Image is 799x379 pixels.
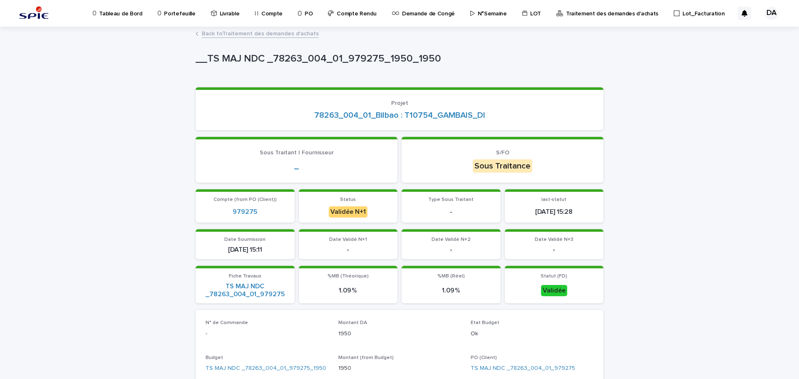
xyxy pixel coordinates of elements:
[233,208,257,216] a: 979275
[391,100,408,106] span: Projet
[471,329,593,338] p: Ok
[496,150,509,156] span: S/FO
[338,364,461,373] p: 1950
[304,287,393,295] p: 1.09 %
[206,355,223,360] span: Budget
[206,329,328,338] p: -
[407,208,496,216] p: -
[510,208,599,216] p: [DATE] 15:28
[432,237,471,242] span: Date Validé N+2
[541,274,567,279] span: Statut (FD)
[407,246,496,254] p: -
[338,320,367,325] span: Montant DA
[338,329,461,338] p: 1950
[314,110,485,120] a: 78263_004_01_Bilbao : T10754_GAMBAIS_DI
[437,274,465,279] span: %MB (Réel)
[340,197,356,202] span: Status
[329,237,367,242] span: Date Validé N+1
[328,274,369,279] span: %MB (Théorique)
[202,28,319,38] a: Back toTraitement des demandes d'achats
[535,237,573,242] span: Date Validé N+3
[206,364,326,373] a: TS MAJ NDC _78263_004_01_979275_1950
[471,364,575,373] a: TS MAJ NDC _78263_004_01_979275
[17,5,51,22] img: svstPd6MQfCT1uX1QGkG
[428,197,474,202] span: Type Sous Traitant
[229,274,261,279] span: Fiche Travaux
[201,282,290,298] a: TS MAJ NDC _78263_004_01_979275
[471,355,497,360] span: PO (Client)
[304,246,393,254] p: -
[510,246,599,254] p: -
[473,159,532,173] div: Sous Traitance
[201,246,290,254] p: [DATE] 15:11
[338,355,394,360] span: Montant (from Budget)
[541,285,567,296] div: Validée
[294,161,299,171] a: _
[224,237,266,242] span: Date Soumission
[196,53,600,65] p: __TS MAJ NDC _78263_004_01_979275_1950_1950
[329,206,367,218] div: Validée N+1
[260,150,334,156] span: Sous Traitant | Fournisseur
[213,197,277,202] span: Compte (from PO (Client))
[765,7,778,20] div: DA
[541,197,566,202] span: last-statut
[471,320,499,325] span: Etat Budget
[206,320,248,325] span: N° de Commande
[407,287,496,295] p: 1.09 %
